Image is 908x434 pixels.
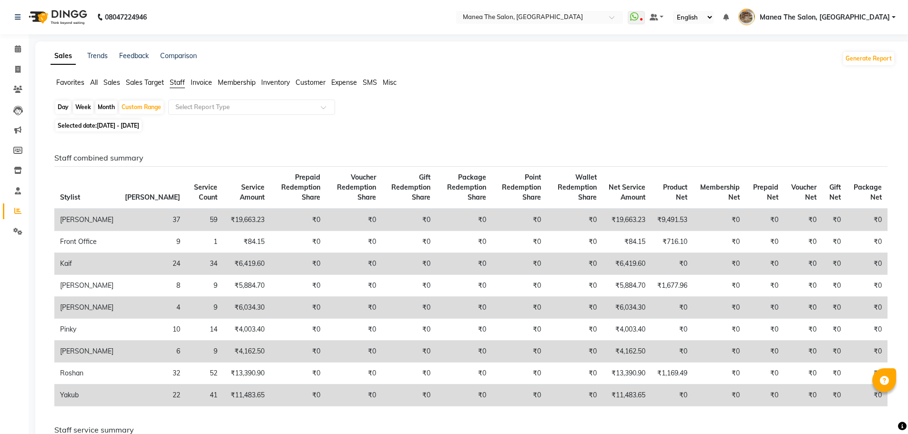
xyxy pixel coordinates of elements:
span: Voucher Net [791,183,816,202]
td: ₹4,162.50 [602,341,651,363]
td: ₹0 [492,384,547,406]
td: [PERSON_NAME] [54,209,119,231]
td: ₹0 [492,363,547,384]
td: ₹0 [436,341,492,363]
td: ₹0 [784,363,822,384]
td: ₹0 [436,209,492,231]
td: 9 [186,297,223,319]
span: Inventory [261,78,290,87]
span: Product Net [663,183,687,202]
td: ₹0 [326,384,382,406]
td: ₹0 [326,341,382,363]
td: ₹0 [547,231,602,253]
td: 32 [119,363,186,384]
td: ₹0 [784,297,822,319]
td: ₹0 [784,253,822,275]
td: ₹0 [784,231,822,253]
td: ₹0 [270,384,326,406]
span: Prepaid Redemption Share [281,173,320,202]
td: ₹0 [847,363,888,384]
td: ₹0 [547,275,602,297]
td: ₹11,483.65 [602,384,651,406]
td: ₹0 [326,319,382,341]
td: ₹0 [436,253,492,275]
td: ₹4,003.40 [602,319,651,341]
td: ₹0 [436,319,492,341]
td: ₹0 [270,319,326,341]
span: Gift Net [829,183,841,202]
a: Feedback [119,51,149,60]
td: ₹19,663.23 [223,209,270,231]
td: ₹0 [847,275,888,297]
td: ₹0 [745,297,784,319]
td: ₹0 [651,384,694,406]
td: ₹0 [822,253,847,275]
td: ₹1,677.96 [651,275,694,297]
td: ₹0 [547,319,602,341]
td: ₹0 [784,341,822,363]
span: Selected date: [55,120,142,131]
td: ₹0 [693,319,745,341]
td: ₹0 [651,297,694,319]
td: ₹0 [547,341,602,363]
td: Yakub [54,384,119,406]
td: ₹0 [547,253,602,275]
td: ₹0 [270,363,326,384]
td: ₹0 [693,363,745,384]
td: ₹0 [784,384,822,406]
span: Sales [103,78,120,87]
td: ₹0 [693,209,745,231]
td: 22 [119,384,186,406]
td: ₹0 [382,275,436,297]
td: ₹13,390.90 [602,363,651,384]
td: ₹0 [492,275,547,297]
span: [DATE] - [DATE] [97,122,139,129]
td: ₹0 [693,275,745,297]
td: ₹0 [547,209,602,231]
td: ₹0 [784,275,822,297]
td: 9 [186,275,223,297]
td: ₹9,491.53 [651,209,694,231]
span: Favorites [56,78,84,87]
td: ₹0 [784,319,822,341]
div: Day [55,101,71,114]
td: ₹0 [270,275,326,297]
td: ₹0 [822,275,847,297]
td: ₹0 [326,275,382,297]
td: ₹0 [436,363,492,384]
td: ₹0 [847,341,888,363]
td: ₹0 [547,384,602,406]
span: Manea The Salon, [GEOGRAPHIC_DATA] [760,12,890,22]
td: ₹0 [436,297,492,319]
td: ₹0 [693,341,745,363]
td: ₹0 [382,209,436,231]
td: ₹0 [745,253,784,275]
span: Point Redemption Share [502,173,541,202]
td: 59 [186,209,223,231]
td: ₹6,034.30 [602,297,651,319]
td: ₹0 [745,209,784,231]
td: ₹0 [847,253,888,275]
span: Package Redemption Share [447,173,486,202]
td: ₹84.15 [602,231,651,253]
td: ₹0 [745,275,784,297]
td: ₹6,419.60 [223,253,270,275]
td: 4 [119,297,186,319]
td: ₹0 [822,231,847,253]
td: ₹19,663.23 [602,209,651,231]
span: All [90,78,98,87]
td: ₹0 [492,231,547,253]
td: ₹0 [547,297,602,319]
span: Net Service Amount [609,183,645,202]
td: ₹13,390.90 [223,363,270,384]
td: ₹716.10 [651,231,694,253]
td: 14 [186,319,223,341]
td: ₹0 [651,253,694,275]
td: ₹6,034.30 [223,297,270,319]
td: ₹0 [436,275,492,297]
td: ₹0 [822,384,847,406]
td: ₹0 [651,341,694,363]
td: ₹0 [693,231,745,253]
td: 6 [119,341,186,363]
td: 37 [119,209,186,231]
